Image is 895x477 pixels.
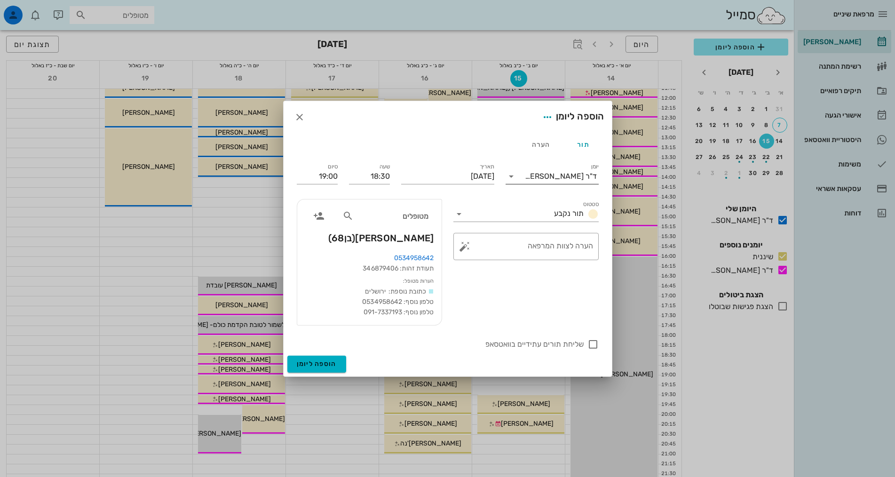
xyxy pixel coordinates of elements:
label: סיום [328,163,338,170]
div: הערה [520,133,562,156]
a: 0534958642 [394,254,434,262]
span: הוספה ליומן [297,360,337,368]
small: הערות מטופל: [403,278,434,284]
div: סטטוסתור נקבע [453,207,599,222]
label: יומן [591,163,599,170]
span: [PERSON_NAME] [328,231,434,246]
div: הוספה ליומן [539,109,604,126]
span: 68 [332,232,344,244]
div: ד"ר [PERSON_NAME] [525,172,597,181]
div: יומןד"ר [PERSON_NAME] [506,169,599,184]
label: תאריך [479,163,494,170]
span: (בן ) [328,232,356,244]
label: שליחת תורים עתידיים בוואטסאפ [297,340,584,349]
span: תור נקבע [554,209,584,218]
div: תור [562,133,604,156]
span: כתובת נוספת: ירושלים טלפון נוסף: 0534958642 טלפון נוסף: 091-7337193 [361,287,434,316]
label: סטטוס [583,201,599,208]
label: שעה [379,163,390,170]
button: הוספה ליומן [287,356,346,373]
div: תעודת זהות: 346879406 [305,263,434,274]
